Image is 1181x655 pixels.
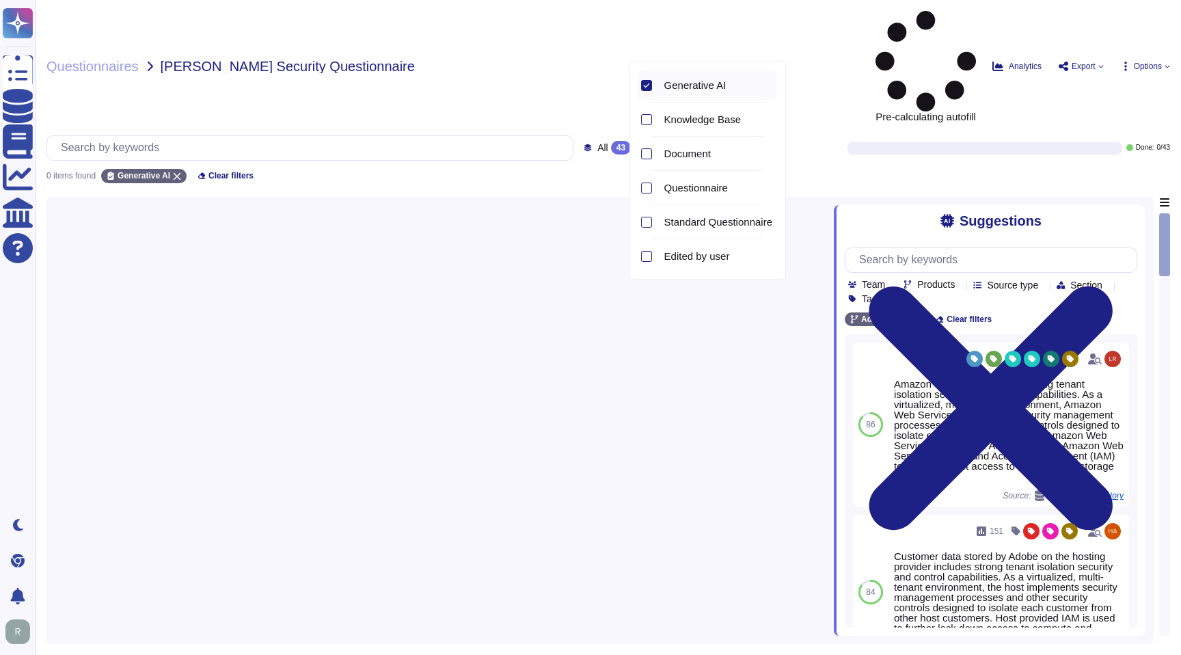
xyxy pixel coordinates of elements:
[664,250,772,263] div: Edited by user
[664,216,772,228] span: Standard Questionnaire
[664,182,728,194] span: Questionnaire
[659,241,778,271] div: Edited by user
[664,113,742,126] span: Knowledge Base
[866,588,875,596] span: 84
[161,59,415,73] span: [PERSON_NAME] Security Questionnaire
[875,11,976,122] span: Pre-calculating autofill
[659,206,778,237] div: Standard Questionnaire
[852,248,1137,272] input: Search by keywords
[659,138,778,169] div: Document
[866,420,875,429] span: 86
[664,148,711,160] span: Document
[208,172,254,180] span: Clear filters
[1134,62,1162,70] span: Options
[664,79,772,92] div: Generative AI
[597,143,608,152] span: All
[1009,62,1042,70] span: Analytics
[664,250,730,263] span: Edited by user
[992,61,1042,72] button: Analytics
[659,172,778,203] div: Questionnaire
[1072,62,1096,70] span: Export
[659,70,778,101] div: Generative AI
[1157,144,1170,151] span: 0 / 43
[659,104,778,135] div: Knowledge Base
[46,172,96,180] div: 0 items found
[46,59,139,73] span: Questionnaires
[1136,144,1154,151] span: Done:
[1104,523,1121,539] img: user
[1104,351,1121,367] img: user
[5,619,30,644] img: user
[664,182,772,194] div: Questionnaire
[54,136,573,160] input: Search by keywords
[664,79,727,92] span: Generative AI
[611,141,631,155] div: 43
[664,148,772,160] div: Document
[664,113,772,126] div: Knowledge Base
[118,172,170,180] span: Generative AI
[3,617,40,647] button: user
